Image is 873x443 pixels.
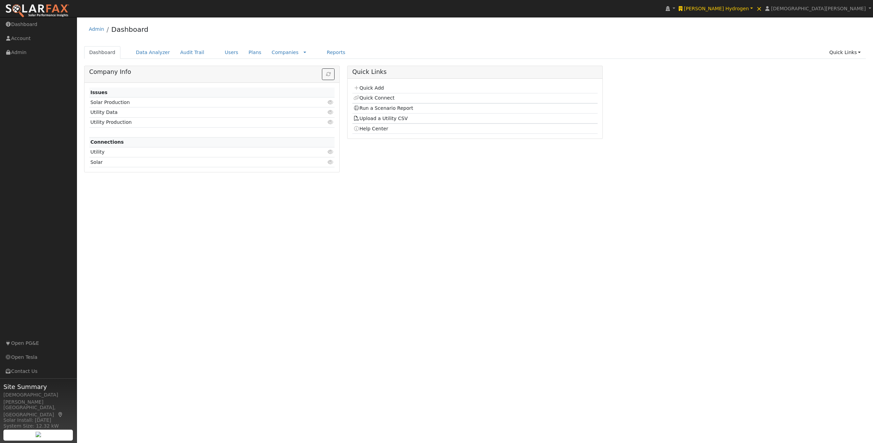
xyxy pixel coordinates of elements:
[89,147,295,157] td: Utility
[272,50,299,55] a: Companies
[327,110,334,115] i: Click to view
[89,68,335,76] h5: Company Info
[89,117,295,127] td: Utility Production
[327,149,334,154] i: Click to view
[353,126,388,131] a: Help Center
[353,95,394,101] a: Quick Connect
[90,139,124,145] strong: Connections
[90,90,107,95] strong: Issues
[322,46,350,59] a: Reports
[111,25,148,34] a: Dashboard
[3,404,73,418] div: [GEOGRAPHIC_DATA], [GEOGRAPHIC_DATA]
[327,120,334,125] i: Click to view
[3,422,73,430] div: System Size: 12.32 kW
[89,26,104,32] a: Admin
[3,382,73,391] span: Site Summary
[131,46,175,59] a: Data Analyzer
[327,160,334,165] i: Click to view
[244,46,266,59] a: Plans
[220,46,244,59] a: Users
[771,6,866,11] span: [DEMOGRAPHIC_DATA][PERSON_NAME]
[3,391,73,406] div: [DEMOGRAPHIC_DATA][PERSON_NAME]
[5,4,69,18] img: SolarFax
[89,157,295,167] td: Solar
[756,4,762,13] span: ×
[327,100,334,105] i: Click to view
[684,6,749,11] span: [PERSON_NAME] Hydrogen
[57,412,64,417] a: Map
[824,46,866,59] a: Quick Links
[89,97,295,107] td: Solar Production
[3,417,73,424] div: Solar Install: [DATE]
[353,116,408,121] a: Upload a Utility CSV
[89,107,295,117] td: Utility Data
[84,46,121,59] a: Dashboard
[353,105,413,111] a: Run a Scenario Report
[352,68,598,76] h5: Quick Links
[353,85,384,91] a: Quick Add
[36,432,41,437] img: retrieve
[175,46,209,59] a: Audit Trail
